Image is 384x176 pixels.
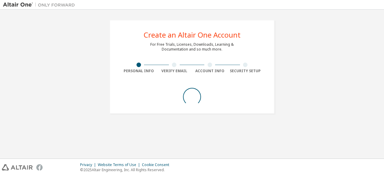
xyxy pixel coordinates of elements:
div: Create an Altair One Account [144,31,241,39]
div: Security Setup [228,69,263,73]
img: altair_logo.svg [2,164,33,171]
div: Personal Info [121,69,157,73]
img: Altair One [3,2,78,8]
p: © 2025 Altair Engineering, Inc. All Rights Reserved. [80,167,173,172]
div: Website Terms of Use [98,162,142,167]
div: Verify Email [157,69,192,73]
img: facebook.svg [36,164,43,171]
div: Cookie Consent [142,162,173,167]
div: Account Info [192,69,228,73]
div: Privacy [80,162,98,167]
div: For Free Trials, Licenses, Downloads, Learning & Documentation and so much more. [150,42,234,52]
